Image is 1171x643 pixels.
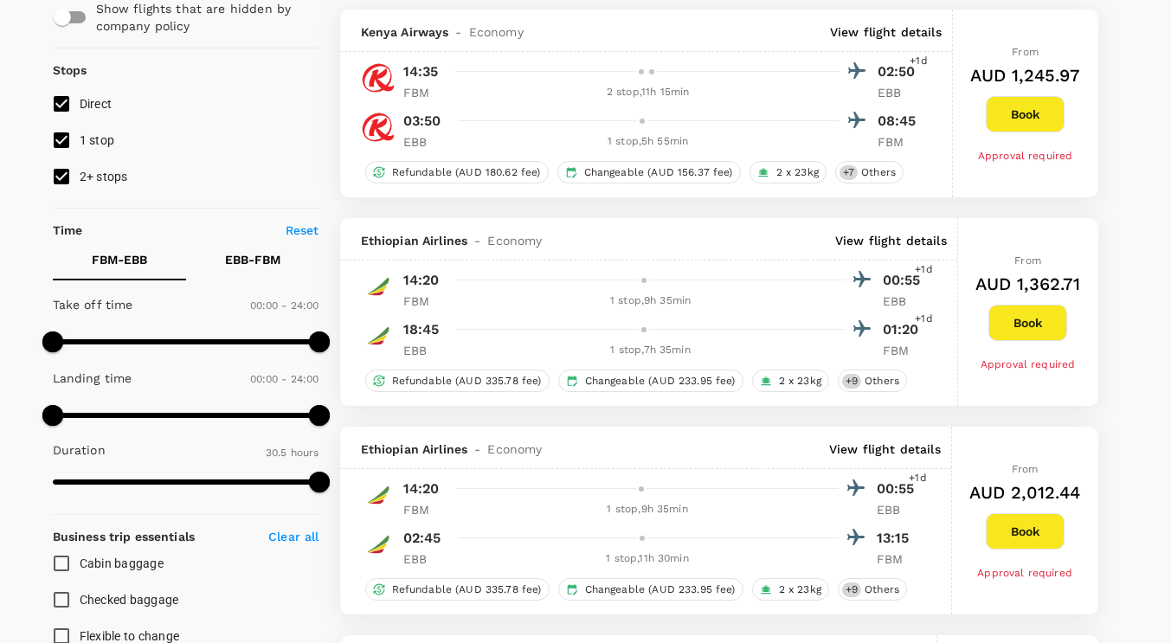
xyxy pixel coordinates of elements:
span: 2 x 23kg [772,582,828,597]
p: FBM - EBB [92,251,147,268]
p: Landing time [53,370,132,387]
span: From [1014,254,1041,267]
img: ET [361,527,396,562]
span: +1d [909,470,926,487]
div: +9Others [838,370,907,392]
span: 2 x 23kg [769,165,826,180]
p: Time [53,222,83,239]
p: FBM [877,550,920,568]
p: 02:45 [403,528,441,549]
span: 00:00 - 24:00 [250,373,319,385]
span: Approval required [977,567,1072,579]
p: 01:20 [883,319,926,340]
p: 02:50 [878,61,921,82]
span: Refundable (AUD 335.78 fee) [385,582,549,597]
span: From [1012,463,1039,475]
div: Refundable (AUD 180.62 fee) [365,161,549,183]
img: KQ [361,110,396,145]
p: Reset [286,222,319,239]
span: Ethiopian Airlines [361,232,468,249]
p: 14:20 [403,479,440,499]
span: Refundable (AUD 335.78 fee) [385,374,549,389]
p: EBB [403,133,447,151]
img: ET [361,478,396,512]
span: - [467,440,487,458]
span: Others [858,582,906,597]
img: ET [361,269,396,304]
span: Economy [487,440,542,458]
div: 1 stop , 9h 35min [457,293,845,310]
span: 1 stop [80,133,115,147]
div: +9Others [838,578,907,601]
span: +1d [915,311,932,328]
p: FBM [403,293,447,310]
p: 18:45 [403,319,440,340]
span: Approval required [981,358,1076,370]
span: 30.5 hours [266,447,319,459]
div: Refundable (AUD 335.78 fee) [365,578,550,601]
p: Clear all [268,528,318,545]
span: Changeable (AUD 233.95 fee) [578,374,743,389]
span: Approval required [978,150,1073,162]
span: + 9 [842,582,861,597]
span: Cabin baggage [80,556,164,570]
span: Flexible to change [80,629,180,643]
p: FBM [883,342,926,359]
div: 1 stop , 7h 35min [457,342,845,359]
div: Changeable (AUD 233.95 fee) [558,370,743,392]
img: ET [361,318,396,353]
div: 2 x 23kg [752,578,829,601]
p: FBM [878,133,921,151]
p: Take off time [53,296,133,313]
div: Changeable (AUD 156.37 fee) [557,161,741,183]
p: EBB [403,342,447,359]
div: 1 stop , 9h 35min [457,501,839,518]
div: +7Others [835,161,904,183]
div: Changeable (AUD 233.95 fee) [558,578,743,601]
span: 2 x 23kg [772,374,828,389]
span: - [448,23,468,41]
p: EBB [877,501,920,518]
span: - [467,232,487,249]
span: + 9 [842,374,861,389]
strong: Business trip essentials [53,530,196,543]
span: +1d [910,53,927,70]
h6: AUD 1,362.71 [975,270,1081,298]
span: 2+ stops [80,170,128,183]
p: 14:20 [403,270,440,291]
p: FBM [403,84,447,101]
h6: AUD 2,012.44 [969,479,1081,506]
p: 03:50 [403,111,441,132]
span: Economy [469,23,524,41]
p: EBB [883,293,926,310]
p: 14:35 [403,61,439,82]
button: Book [986,96,1065,132]
img: KQ [361,61,396,95]
h6: AUD 1,245.97 [970,61,1081,89]
p: 00:55 [883,270,926,291]
span: From [1012,46,1039,58]
div: 2 x 23kg [750,161,827,183]
strong: Stops [53,63,87,77]
div: 1 stop , 5h 55min [457,133,840,151]
span: Economy [487,232,542,249]
p: View flight details [829,440,941,458]
p: EBB [878,84,921,101]
span: Changeable (AUD 233.95 fee) [578,582,743,597]
p: 13:15 [877,528,920,549]
p: EBB [403,550,447,568]
span: Ethiopian Airlines [361,440,468,458]
span: 00:00 - 24:00 [250,299,319,312]
span: Changeable (AUD 156.37 fee) [577,165,740,180]
div: Refundable (AUD 335.78 fee) [365,370,550,392]
button: Book [986,513,1065,550]
button: Book [988,305,1067,341]
span: Checked baggage [80,593,179,607]
span: +1d [915,261,932,279]
span: + 7 [840,165,858,180]
p: EBB - FBM [225,251,280,268]
p: FBM [403,501,447,518]
p: 00:55 [877,479,920,499]
div: 1 stop , 11h 30min [457,550,839,568]
span: Direct [80,97,113,111]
